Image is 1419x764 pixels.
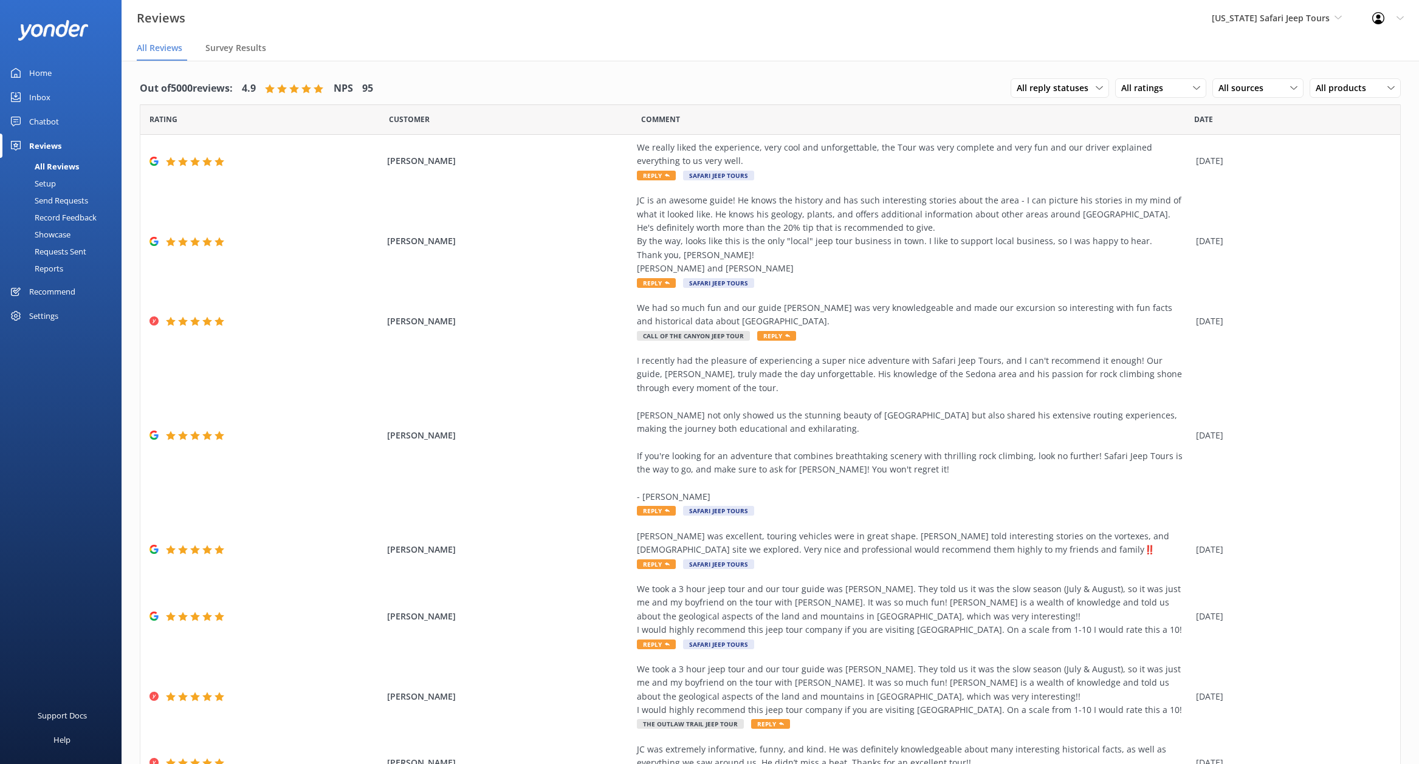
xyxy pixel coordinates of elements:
span: Date [1194,114,1213,125]
span: Date [389,114,430,125]
div: Support Docs [38,703,87,728]
span: All sources [1218,81,1271,95]
h4: 95 [362,81,373,97]
div: Reports [7,260,63,277]
span: [PERSON_NAME] [387,543,631,556]
div: All Reviews [7,158,79,175]
a: Setup [7,175,122,192]
div: Inbox [29,85,50,109]
div: [PERSON_NAME] was excellent, touring vehicles were in great shape. [PERSON_NAME] told interesting... [637,530,1190,557]
img: yonder-white-logo.png [18,20,88,40]
div: Showcase [7,226,70,243]
div: [DATE] [1196,543,1385,556]
span: All reply statuses [1017,81,1096,95]
span: Reply [637,278,676,288]
div: [DATE] [1196,154,1385,168]
span: Date [149,114,177,125]
a: Showcase [7,226,122,243]
span: All products [1316,81,1373,95]
a: All Reviews [7,158,122,175]
span: Reply [637,559,676,569]
span: Safari Jeep Tours [683,171,754,180]
div: [DATE] [1196,690,1385,703]
div: Setup [7,175,56,192]
h3: Reviews [137,9,185,28]
a: Send Requests [7,192,122,209]
span: Reply [757,331,796,341]
span: [PERSON_NAME] [387,610,631,623]
h4: NPS [334,81,353,97]
div: Recommend [29,279,75,304]
div: We took a 3 hour jeep tour and our tour guide was [PERSON_NAME]. They told us it was the slow sea... [637,582,1190,637]
div: We took a 3 hour jeep tour and our tour guide was [PERSON_NAME]. They told us it was the slow sea... [637,663,1190,717]
div: We had so much fun and our guide [PERSON_NAME] was very knowledgeable and made our excursion so i... [637,301,1190,329]
div: Chatbot [29,109,59,134]
span: Safari Jeep Tours [683,506,754,516]
div: [DATE] [1196,610,1385,623]
div: [DATE] [1196,234,1385,248]
span: Safari Jeep Tours [683,559,754,569]
div: Reviews [29,134,61,158]
div: [DATE] [1196,429,1385,442]
div: Requests Sent [7,243,86,260]
div: I recently had the pleasure of experiencing a super nice adventure with Safari Jeep Tours, and I ... [637,354,1190,503]
span: [PERSON_NAME] [387,315,631,328]
span: Reply [637,640,676,649]
div: JC is an awesome guide! He knows the history and has such interesting stories about the area - I ... [637,194,1190,275]
span: The Outlaw Trail Jeep Tour [637,719,744,729]
span: [PERSON_NAME] [387,690,631,703]
div: [DATE] [1196,315,1385,328]
span: Reply [751,719,790,729]
span: [US_STATE] Safari Jeep Tours [1212,12,1330,24]
span: Safari Jeep Tours [683,278,754,288]
span: Survey Results [205,42,266,54]
span: All Reviews [137,42,182,54]
span: Call of the Canyon Jeep Tour [637,331,750,341]
div: We really liked the experience, very cool and unforgettable, the Tour was very complete and very ... [637,141,1190,168]
div: Send Requests [7,192,88,209]
h4: 4.9 [242,81,256,97]
span: Safari Jeep Tours [683,640,754,649]
span: Reply [637,506,676,516]
a: Record Feedback [7,209,122,226]
span: Reply [637,171,676,180]
div: Home [29,61,52,85]
a: Requests Sent [7,243,122,260]
a: Reports [7,260,122,277]
span: Question [641,114,680,125]
h4: Out of 5000 reviews: [140,81,233,97]
span: All ratings [1121,81,1170,95]
div: Settings [29,304,58,328]
div: Record Feedback [7,209,97,226]
div: Help [53,728,70,752]
span: [PERSON_NAME] [387,154,631,168]
span: [PERSON_NAME] [387,234,631,248]
span: [PERSON_NAME] [387,429,631,442]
